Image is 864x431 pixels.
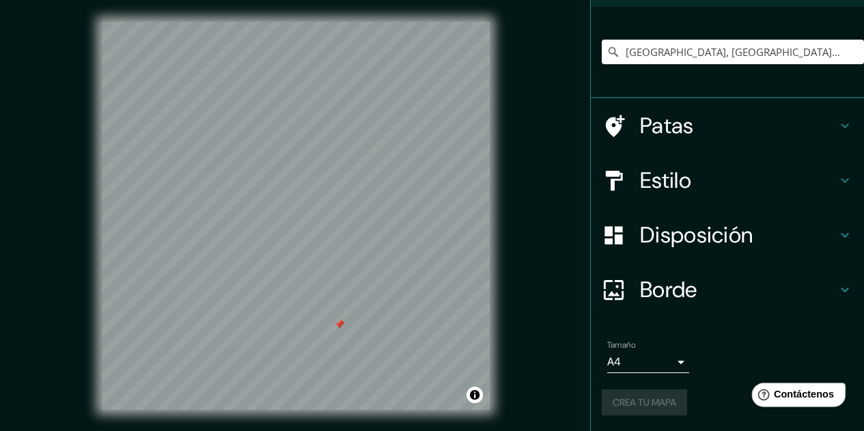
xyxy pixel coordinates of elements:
[607,351,689,373] div: A4
[591,262,864,317] div: Borde
[102,22,490,410] canvas: Mapa
[640,166,691,195] font: Estilo
[466,387,483,403] button: Activar o desactivar atribución
[591,208,864,262] div: Disposición
[602,40,864,64] input: Elige tu ciudad o zona
[640,111,694,140] font: Patas
[607,354,621,369] font: A4
[742,378,849,416] iframe: Lanzador de widgets de ayuda
[640,275,697,304] font: Borde
[591,153,864,208] div: Estilo
[640,221,753,249] font: Disposición
[607,339,635,350] font: Tamaño
[591,98,864,153] div: Patas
